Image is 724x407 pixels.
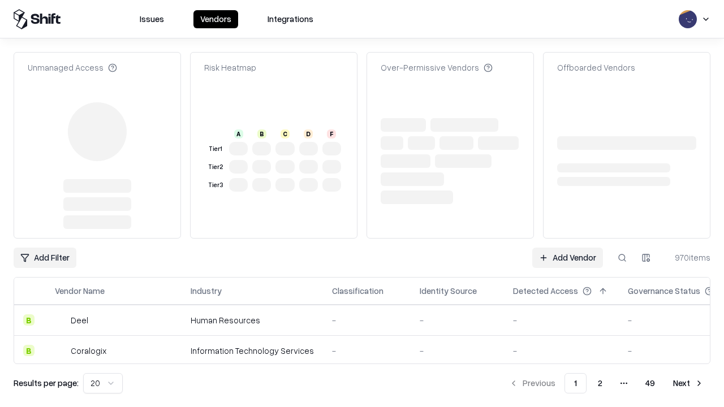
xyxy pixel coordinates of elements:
div: - [513,345,610,357]
div: Industry [191,285,222,297]
img: Coralogix [55,345,66,356]
div: Vendor Name [55,285,105,297]
div: Tier 3 [206,180,225,190]
div: Detected Access [513,285,578,297]
div: Over-Permissive Vendors [381,62,493,73]
a: Add Vendor [532,248,603,268]
div: Governance Status [628,285,700,297]
div: Information Technology Services [191,345,314,357]
div: - [332,345,402,357]
div: Risk Heatmap [204,62,256,73]
div: Tier 1 [206,144,225,154]
div: B [23,345,35,356]
button: Issues [133,10,171,28]
div: B [23,314,35,326]
div: Coralogix [71,345,106,357]
button: 2 [589,373,611,393]
button: Add Filter [14,248,76,268]
div: F [327,129,336,138]
button: Next [666,373,710,393]
nav: pagination [502,373,710,393]
p: Results per page: [14,377,79,389]
div: Classification [332,285,383,297]
div: - [420,345,495,357]
div: Identity Source [420,285,477,297]
div: - [420,314,495,326]
img: Deel [55,314,66,326]
div: Human Resources [191,314,314,326]
div: - [513,314,610,326]
div: Deel [71,314,88,326]
div: - [332,314,402,326]
button: Vendors [193,10,238,28]
div: D [304,129,313,138]
button: 1 [564,373,587,393]
div: Unmanaged Access [28,62,117,73]
button: 49 [636,373,664,393]
div: Tier 2 [206,162,225,172]
div: C [281,129,290,138]
button: Integrations [261,10,320,28]
div: A [234,129,243,138]
div: B [257,129,266,138]
div: 970 items [665,252,710,263]
div: Offboarded Vendors [557,62,635,73]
